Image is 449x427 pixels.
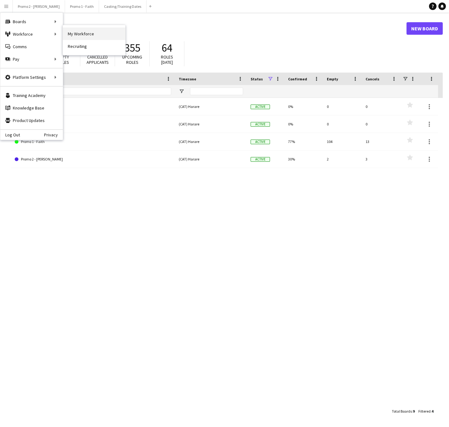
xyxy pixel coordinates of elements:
[323,115,362,133] div: 0
[179,89,184,94] button: Open Filter Menu
[362,115,401,133] div: 0
[63,28,125,40] a: My Workforce
[251,122,270,127] span: Active
[175,150,247,168] div: (CAT) Harare
[432,409,433,414] span: 4
[327,77,338,81] span: Empty
[251,157,270,162] span: Active
[366,77,379,81] span: Cancels
[251,140,270,144] span: Active
[323,98,362,115] div: 0
[362,150,401,168] div: 3
[44,132,63,137] a: Privacy
[284,98,323,115] div: 0%
[15,98,171,115] a: Casting/Training Dates
[0,28,63,40] div: Workforce
[26,88,171,95] input: Board name Filter Input
[11,24,407,33] h1: Boards
[175,115,247,133] div: (CAT) Harare
[251,77,263,81] span: Status
[161,54,173,65] span: Roles [DATE]
[284,150,323,168] div: 30%
[162,41,172,55] span: 64
[122,54,142,65] span: Upcoming roles
[175,98,247,115] div: (CAT) Harare
[0,53,63,65] div: Pay
[15,115,171,133] a: CNS Training
[99,0,147,13] button: Casting/Training Dates
[418,409,431,414] span: Filtered
[15,150,171,168] a: Promo 2 - [PERSON_NAME]
[284,115,323,133] div: 0%
[0,102,63,114] a: Knowledge Base
[323,150,362,168] div: 2
[63,40,125,53] a: Recruiting
[190,88,243,95] input: Timezone Filter Input
[65,0,99,13] button: Promo 1 - Faith
[362,133,401,150] div: 13
[251,104,270,109] span: Active
[87,54,109,65] span: Cancelled applicants
[392,409,412,414] span: Total Boards
[0,114,63,127] a: Product Updates
[0,132,20,137] a: Log Out
[413,409,415,414] span: 9
[0,15,63,28] div: Boards
[0,89,63,102] a: Training Academy
[362,98,401,115] div: 0
[13,0,65,13] button: Promo 2 - [PERSON_NAME]
[124,41,140,55] span: 355
[323,133,362,150] div: 104
[179,77,196,81] span: Timezone
[418,405,433,417] div: :
[288,77,307,81] span: Confirmed
[392,405,415,417] div: :
[0,40,63,53] a: Comms
[0,71,63,84] div: Platform Settings
[284,133,323,150] div: 77%
[407,22,443,35] a: New Board
[15,133,171,150] a: Promo 1 - Faith
[175,133,247,150] div: (CAT) Harare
